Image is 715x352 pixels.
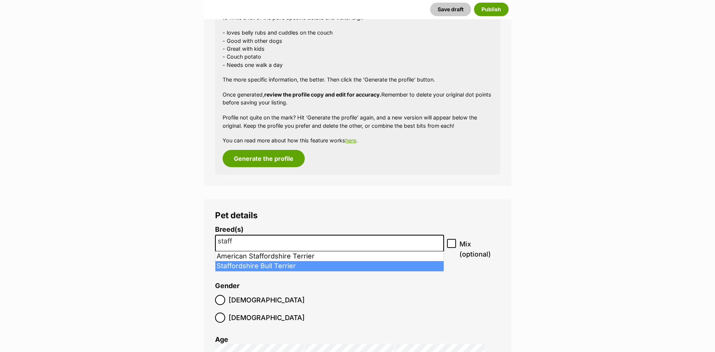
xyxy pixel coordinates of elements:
li: Breed display preview [215,226,444,273]
p: Profile not quite on the mark? Hit ‘Generate the profile’ again, and a new version will appear be... [223,113,493,130]
p: Once generated, Remember to delete your original dot points before saving your listing. [223,91,493,107]
label: Breed(s) [215,226,444,234]
button: Save draft [430,3,471,16]
label: Age [215,335,228,343]
button: Generate the profile [223,150,305,167]
strong: review the profile copy and edit for accuracy. [264,91,381,98]
li: Staffordshire Bull Terrier [215,261,444,271]
button: Publish [474,3,509,16]
span: [DEMOGRAPHIC_DATA] [229,295,305,305]
label: Gender [215,282,239,290]
p: You can read more about how this feature works . [223,136,493,144]
span: Pet details [215,210,258,220]
li: American Staffordshire Terrier [215,251,444,261]
span: [DEMOGRAPHIC_DATA] [229,313,305,323]
p: - loves belly rubs and cuddles on the couch - Good with other dogs - Great with kids - Couch pota... [223,29,493,69]
p: The more specific information, the better. Then click the ‘Generate the profile’ button. [223,76,493,83]
a: here [345,137,356,144]
span: Mix (optional) [459,239,500,259]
